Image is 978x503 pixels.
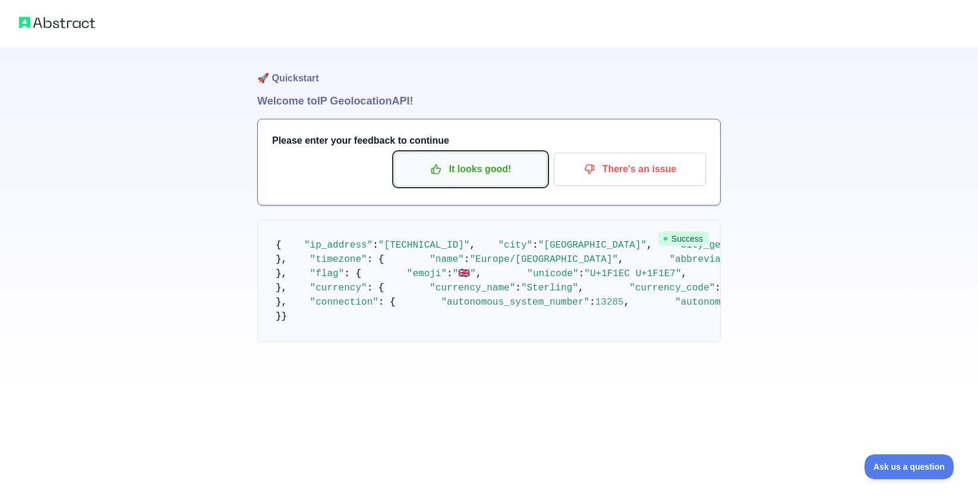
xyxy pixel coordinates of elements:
span: , [476,268,482,279]
span: , [578,283,584,293]
span: "[GEOGRAPHIC_DATA]" [538,240,646,251]
span: "timezone" [310,254,367,265]
span: "emoji" [407,268,447,279]
span: "connection" [310,297,378,308]
span: : [715,283,721,293]
span: "flag" [310,268,345,279]
span: : [464,254,470,265]
span: "unicode" [527,268,578,279]
span: : { [378,297,396,308]
span: "Europe/[GEOGRAPHIC_DATA]" [469,254,618,265]
img: Abstract logo [19,14,95,31]
span: "U+1F1EC U+1F1E7" [584,268,681,279]
span: "[TECHNICAL_ID]" [378,240,470,251]
span: : [579,268,585,279]
h3: Please enter your feedback to continue [272,134,706,148]
span: "autonomous_system_number" [441,297,589,308]
span: , [624,297,630,308]
span: : { [344,268,361,279]
span: : [373,240,378,251]
span: , [646,240,652,251]
span: "currency_name" [430,283,515,293]
span: : [515,283,521,293]
span: "city" [498,240,532,251]
iframe: Toggle Customer Support [865,454,954,479]
p: There's an issue [563,159,697,179]
span: "abbreviation" [670,254,749,265]
span: "autonomous_system_organization" [675,297,857,308]
span: Success [658,232,709,246]
span: : { [367,283,384,293]
span: , [469,240,475,251]
span: "ip_address" [304,240,373,251]
span: , [618,254,624,265]
span: "currency_code" [629,283,715,293]
span: 13285 [595,297,624,308]
span: : [447,268,453,279]
span: , [682,268,687,279]
span: : [532,240,538,251]
p: It looks good! [403,159,538,179]
span: "name" [430,254,464,265]
h1: 🚀 Quickstart [257,48,721,93]
span: : [589,297,595,308]
button: There's an issue [554,153,706,186]
span: "🇬🇧" [453,268,476,279]
span: { [276,240,282,251]
span: : { [367,254,384,265]
button: It looks good! [395,153,547,186]
span: "currency" [310,283,367,293]
span: "Sterling" [521,283,578,293]
h1: Welcome to IP Geolocation API! [257,93,721,109]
